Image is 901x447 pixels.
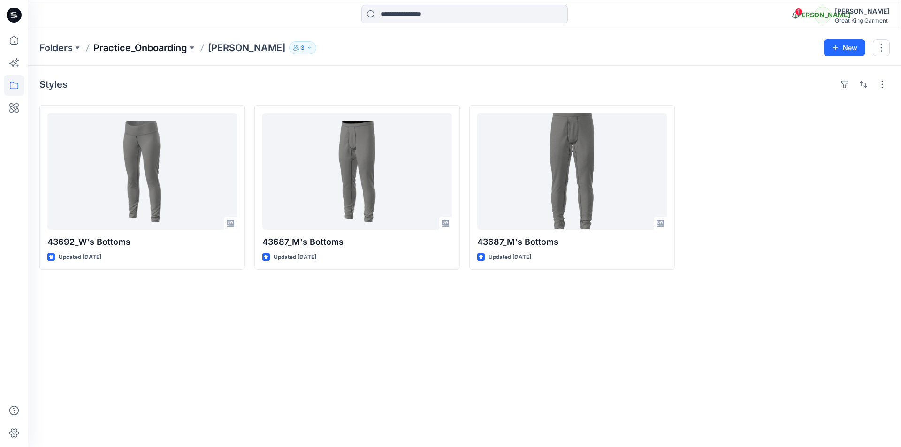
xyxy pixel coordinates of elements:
p: Updated [DATE] [59,252,101,262]
p: 43687_M's Bottoms [262,235,452,249]
div: [PERSON_NAME] [814,7,831,23]
a: 43692_W's Bottoms [47,113,237,230]
div: Great King Garment [835,17,889,24]
p: Updated [DATE] [489,252,531,262]
p: [PERSON_NAME] [208,41,285,54]
button: 3 [289,41,316,54]
p: 43692_W's Bottoms [47,235,237,249]
a: 43687_M's Bottoms [477,113,667,230]
span: 1 [795,8,802,15]
a: Folders [39,41,73,54]
p: 3 [301,43,305,53]
p: 43687_M's Bottoms [477,235,667,249]
a: 43687_M's Bottoms [262,113,452,230]
h4: Styles [39,79,68,90]
button: New [824,39,865,56]
p: Updated [DATE] [274,252,316,262]
a: Practice_Onboarding [93,41,187,54]
div: [PERSON_NAME] [835,6,889,17]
